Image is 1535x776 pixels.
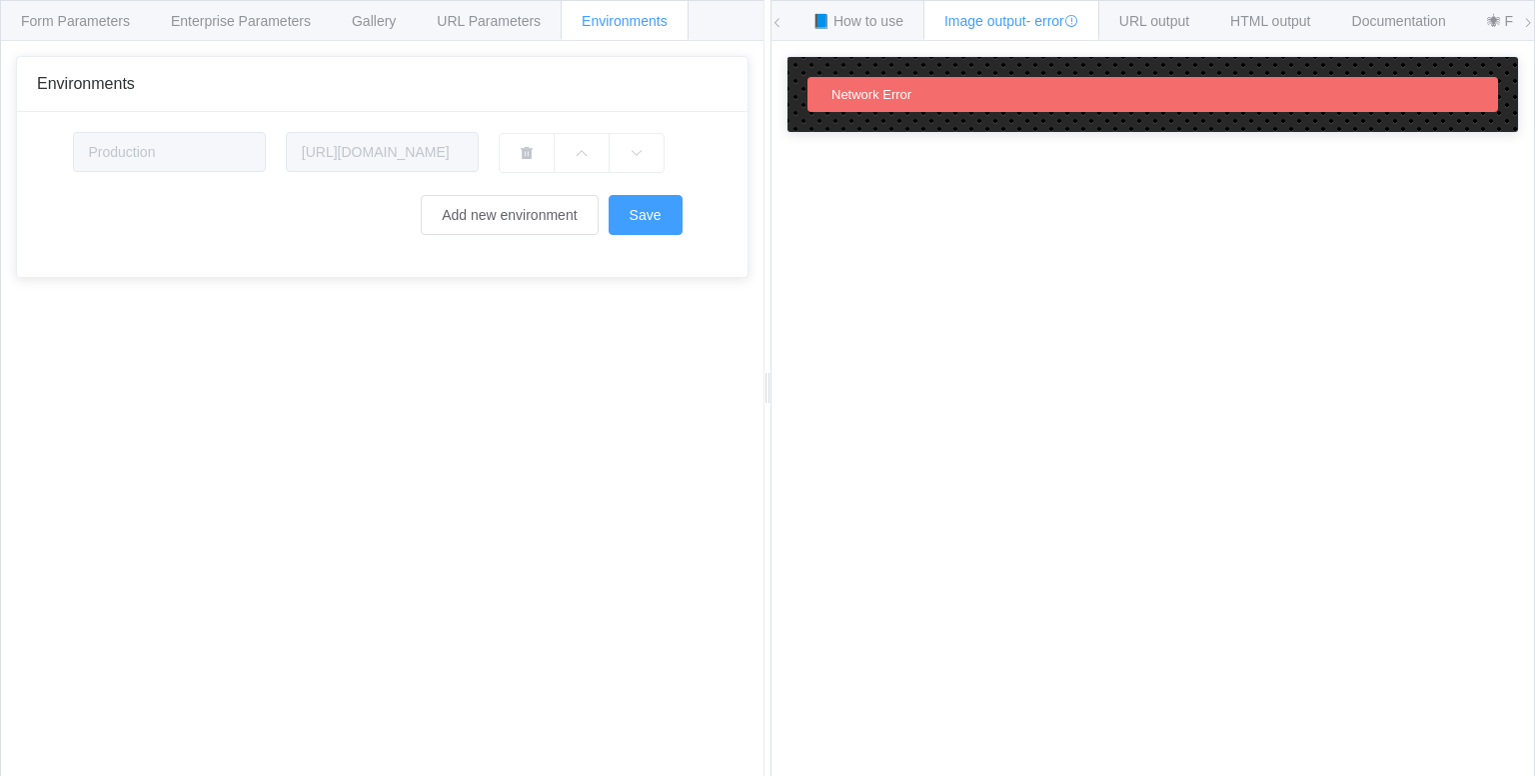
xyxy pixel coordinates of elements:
span: - error [1026,13,1078,29]
span: URL Parameters [437,13,541,29]
span: 📘 How to use [812,13,903,29]
span: Environments [37,75,135,92]
span: HTML output [1230,13,1310,29]
span: Gallery [352,13,396,29]
span: Save [630,207,662,223]
button: Add new environment [421,195,598,235]
span: Enterprise Parameters [171,13,311,29]
span: Form Parameters [21,13,130,29]
span: Network Error [831,87,911,102]
span: URL output [1119,13,1189,29]
span: Image output [944,13,1078,29]
button: Save [609,195,683,235]
span: Documentation [1352,13,1446,29]
span: Environments [582,13,668,29]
